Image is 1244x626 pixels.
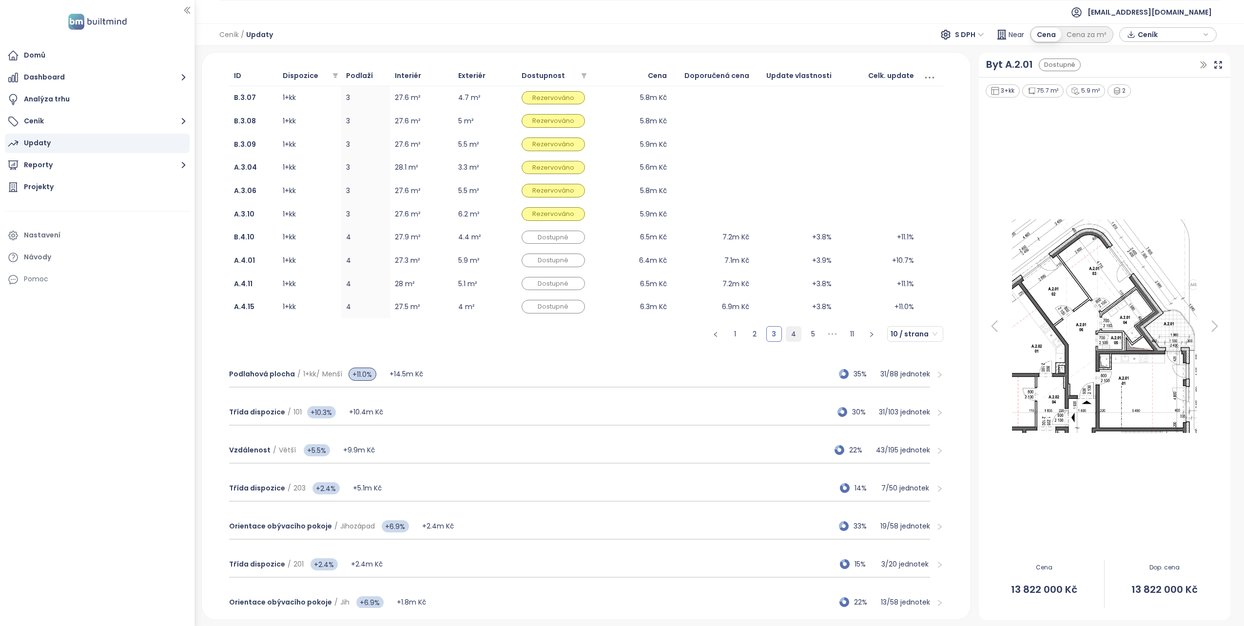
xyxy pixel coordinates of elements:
span: 22% [849,445,871,455]
span: +10.7% [892,255,914,266]
td: 3 [341,133,390,156]
span: Dispozice [283,71,318,80]
a: A.4.01 [234,255,255,265]
b: B.4.10 [234,232,254,242]
span: Celk. update [868,71,914,80]
b: B.3.09 [234,139,256,149]
a: Domů [5,46,190,65]
td: 3.3 m² [453,156,517,179]
span: Ceník [1138,27,1201,42]
p: 31 / 103 jednotek [879,407,930,417]
a: 11 [845,327,859,341]
li: Následujících 5 stran [825,326,840,342]
td: +3.8% [754,295,836,318]
td: 3 [341,109,390,133]
span: / [316,369,320,379]
span: +5.5% [304,444,330,456]
td: 6.2 m² [453,202,517,226]
td: 5 m² [453,109,517,133]
td: 27.6 m² [390,133,453,156]
td: 4 [341,272,390,295]
span: Orientace obývacího pokoje [229,521,332,531]
a: Byt A.2.01 [986,57,1033,72]
td: 27.6 m² [390,109,453,133]
span: 203 [293,483,306,493]
span: 33% [854,521,875,531]
a: A.3.10 [234,209,254,219]
img: logo [65,12,130,32]
span: Třída dispozice [229,483,285,493]
span: 22% [854,597,875,607]
td: 4 [341,249,390,272]
td: 1+kk [278,109,341,133]
button: left [708,326,723,342]
span: / [334,597,338,607]
span: filter [330,68,340,83]
span: / [334,521,338,531]
div: Nastavení [24,229,60,241]
td: 28 m² [390,272,453,295]
span: +11.1% [897,278,914,289]
span: Menší [322,369,342,379]
td: 5.9 m² [453,249,517,272]
td: 5.5 m² [453,133,517,156]
span: S DPH [955,27,984,42]
span: Interiér [395,71,421,80]
td: 6.3m Kč [590,295,672,318]
span: Větší [279,445,296,455]
div: Domů [24,49,45,61]
td: 7.1m Kč [672,249,754,272]
a: A.4.15 [234,302,254,312]
span: Ceník [219,26,239,43]
span: 201 [293,559,304,569]
a: Návody [5,248,190,267]
td: 5.9m Kč [590,202,672,226]
div: Dostupné [522,300,585,313]
span: +2.4% [312,482,340,494]
td: 4.4 m² [453,226,517,249]
span: 101 [293,407,302,417]
span: right [936,485,943,492]
span: Dop. cena [1105,563,1224,572]
span: right [869,332,875,337]
li: 5 [805,326,821,342]
td: 4 [341,226,390,249]
td: 27.6 m² [390,179,453,202]
li: 2 [747,326,762,342]
th: ID [229,65,278,86]
span: Vzdálenost [229,445,271,455]
td: 1+kk [278,226,341,249]
span: Update vlastnosti [766,71,832,80]
td: 1+kk [278,86,341,110]
li: 4 [786,326,801,342]
a: Updaty [5,134,190,153]
span: +11.0% [349,368,376,381]
span: filter [332,73,338,78]
td: 5.5 m² [453,179,517,202]
td: 7.2m Kč [672,226,754,249]
div: 5.9 m² [1066,84,1105,98]
td: 1+kk [278,202,341,226]
td: 1+kk [278,272,341,295]
p: 31 / 88 jednotek [880,369,930,379]
span: +10.3% [307,406,336,418]
span: +9.9m Kč [343,445,375,455]
td: 27.6 m² [390,202,453,226]
td: 7.2m Kč [672,272,754,295]
span: Jihozápad [340,521,375,531]
div: 2 [1108,84,1131,98]
a: 2 [747,327,762,341]
span: / [288,407,291,417]
span: right [936,523,943,530]
td: 5.6m Kč [590,156,672,179]
a: B.3.07 [234,93,256,102]
span: / [241,26,244,43]
td: 27.9 m² [390,226,453,249]
li: Předchozí strana [708,326,723,342]
span: +10.4m Kč [349,407,383,417]
td: 5.8m Kč [590,109,672,133]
